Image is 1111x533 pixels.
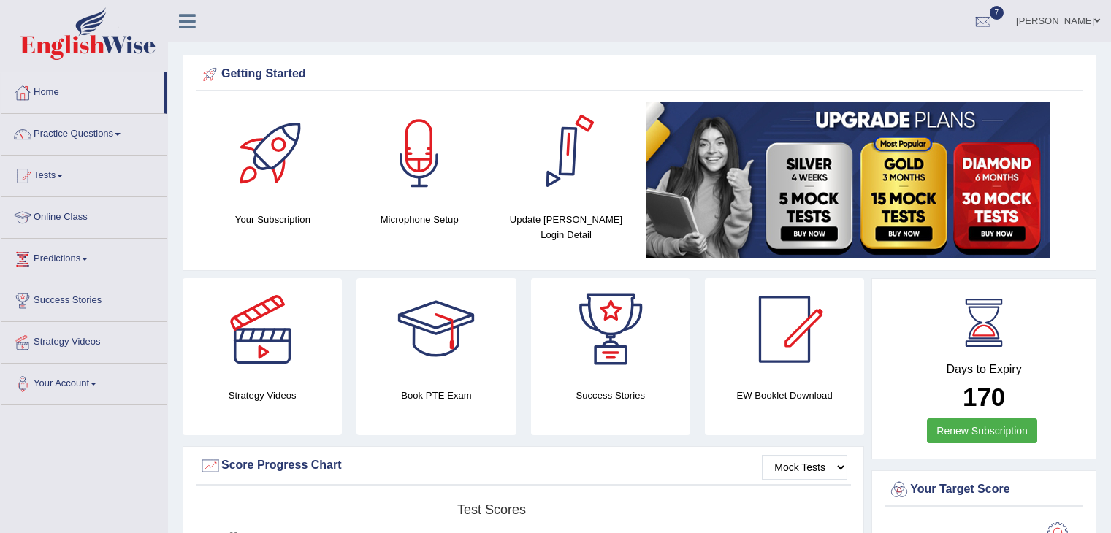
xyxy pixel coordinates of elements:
h4: Microphone Setup [354,212,486,227]
a: Home [1,72,164,109]
a: Strategy Videos [1,322,167,358]
div: Getting Started [199,64,1080,85]
b: 170 [963,383,1005,411]
h4: Days to Expiry [888,363,1080,376]
a: Predictions [1,239,167,275]
a: Practice Questions [1,114,167,150]
a: Renew Subscription [927,418,1037,443]
h4: Strategy Videos [183,388,342,403]
h4: EW Booklet Download [705,388,864,403]
a: Success Stories [1,280,167,317]
div: Score Progress Chart [199,455,847,477]
h4: Success Stories [531,388,690,403]
a: Your Account [1,364,167,400]
h4: Your Subscription [207,212,339,227]
div: Your Target Score [888,479,1080,501]
a: Tests [1,156,167,192]
tspan: Test scores [457,502,526,517]
span: 7 [990,6,1004,20]
img: small5.jpg [646,102,1050,258]
h4: Book PTE Exam [356,388,516,403]
a: Online Class [1,197,167,234]
h4: Update [PERSON_NAME] Login Detail [500,212,633,242]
